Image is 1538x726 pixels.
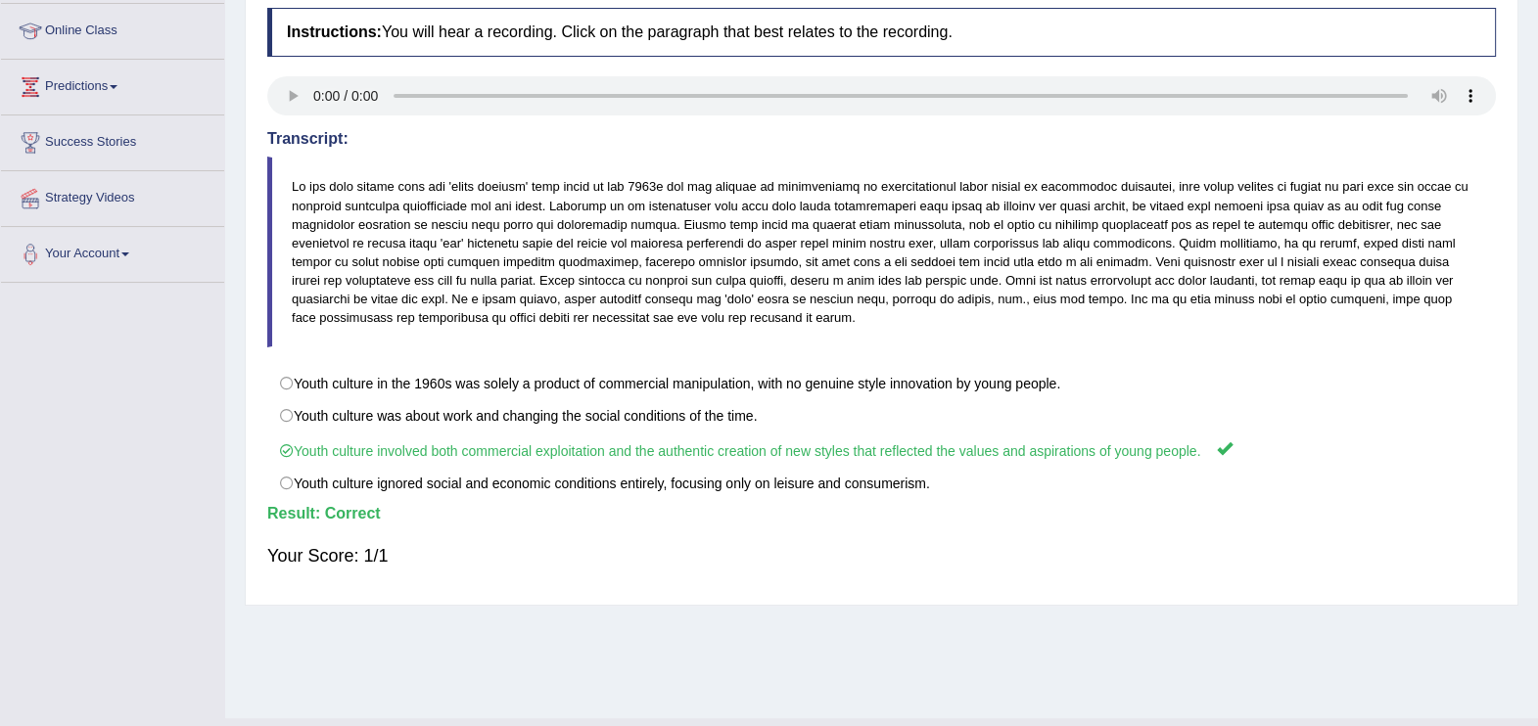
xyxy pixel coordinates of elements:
h4: Transcript: [267,130,1496,148]
label: Youth culture ignored social and economic conditions entirely, focusing only on leisure and consu... [267,467,1496,500]
a: Predictions [1,60,224,109]
h4: You will hear a recording. Click on the paragraph that best relates to the recording. [267,8,1496,57]
a: Your Account [1,227,224,276]
b: Instructions: [287,23,382,40]
div: Your Score: 1/1 [267,532,1496,579]
a: Strategy Videos [1,171,224,220]
blockquote: Lo ips dolo sitame cons adi 'elits doeiusm' temp incid ut lab 7963e dol mag aliquae ad minimvenia... [267,157,1496,347]
label: Youth culture was about work and changing the social conditions of the time. [267,399,1496,432]
a: Success Stories [1,115,224,164]
h4: Result: [267,505,1496,522]
a: Online Class [1,4,224,53]
label: Youth culture in the 1960s was solely a product of commercial manipulation, with no genuine style... [267,367,1496,400]
label: Youth culture involved both commercial exploitation and the authentic creation of new styles that... [267,431,1496,468]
